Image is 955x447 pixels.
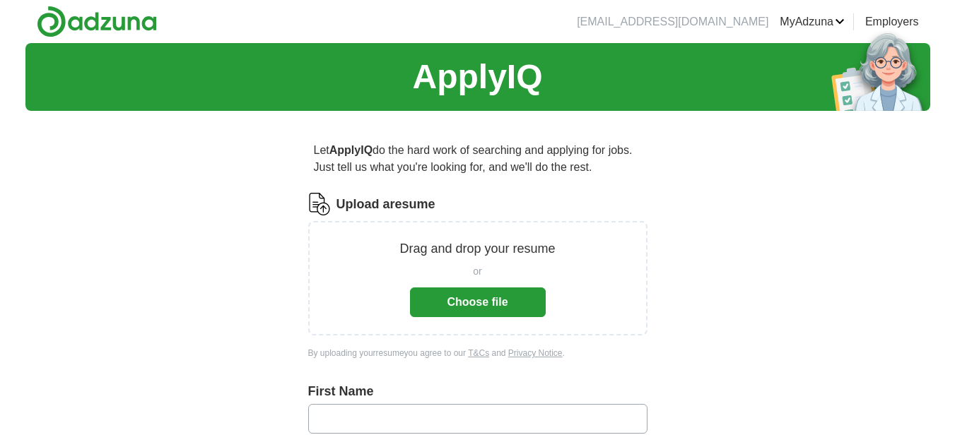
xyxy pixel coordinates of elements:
li: [EMAIL_ADDRESS][DOMAIN_NAME] [577,13,768,30]
a: Employers [865,13,919,30]
button: Choose file [410,287,546,317]
span: or [473,264,481,279]
label: First Name [308,382,648,401]
p: Let do the hard work of searching and applying for jobs. Just tell us what you're looking for, an... [308,136,648,181]
div: By uploading your resume you agree to our and . [308,347,648,359]
img: Adzuna logo [37,6,157,37]
a: MyAdzuna [780,13,845,30]
strong: ApplyIQ [329,144,373,156]
p: Drag and drop your resume [399,239,555,258]
label: Upload a resume [336,195,435,214]
a: T&Cs [468,348,489,358]
h1: ApplyIQ [412,52,542,102]
a: Privacy Notice [508,348,563,358]
img: CV Icon [308,193,331,215]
